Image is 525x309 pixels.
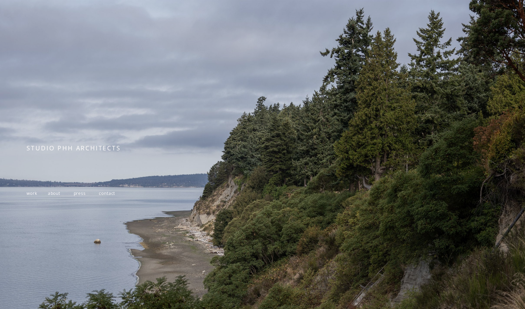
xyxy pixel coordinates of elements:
a: press [74,190,86,196]
a: about [48,190,60,196]
span: STUDIO PHH ARCHITECTS [27,144,121,152]
a: work [27,190,37,196]
a: contact [99,190,115,196]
